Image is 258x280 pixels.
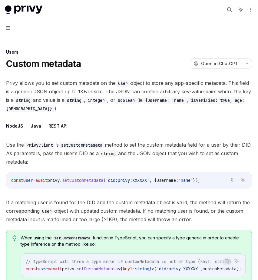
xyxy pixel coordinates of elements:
button: REST API [48,119,68,133]
button: NodeJS [6,119,23,133]
code: string [64,97,84,104]
span: user [23,178,33,183]
code: integer [85,97,107,104]
span: , { [149,178,157,183]
span: // TypeScript will throw a type error if customMetadata is not of type {key1: string} [26,259,232,264]
code: User [40,208,54,215]
button: Copy the contents from the code block [223,257,231,265]
code: setCustomMetadata [52,235,93,241]
span: user [38,266,48,272]
code: string [99,150,118,157]
span: When using the function in TypeScript, you can specify a type generic in order to enable type inf... [21,235,246,247]
span: key1 [123,266,132,272]
span: ); [236,266,241,272]
span: If a matching user is found for the DID and the custom metadata object is valid, the method will ... [6,198,252,224]
h1: Custom metadata [6,58,81,69]
span: username: [157,178,178,183]
span: 'did:privy:XXXXXX' [157,266,200,272]
span: privy [48,178,60,183]
span: const [26,266,38,272]
span: = [33,178,35,183]
span: Use the ’s method to set the custom metadata field for a user by their DID. As parameters, pass t... [6,141,252,166]
span: . [74,266,77,272]
code: boolean [115,97,137,104]
span: await [35,178,48,183]
span: }>( [149,266,157,272]
span: setCustomMetadata [77,266,118,272]
button: Java [31,119,41,133]
code: string [14,97,33,104]
code: setCustomMetadata [59,142,105,148]
span: 'name' [178,178,193,183]
span: await [50,266,62,272]
button: Copy the contents from the code block [229,176,237,184]
span: }); [193,178,200,183]
span: . [60,178,62,183]
code: PrivyClient [24,142,55,148]
span: <{ [118,266,123,272]
span: privy [62,266,74,272]
span: setCustomMetadata [62,178,103,183]
button: Ask AI [233,257,240,265]
button: Open in ChatGPT [190,58,242,69]
img: light logo [5,5,42,14]
span: = [48,266,50,272]
span: , [200,266,203,272]
span: 'did:privy:XXXXXX' [106,178,149,183]
button: Ask AI [239,176,247,184]
code: user [116,80,130,87]
div: Users [6,49,252,55]
span: : [132,266,135,272]
span: ( [103,178,106,183]
svg: Tip [12,235,17,241]
span: customMetadata [203,266,236,272]
span: string [135,266,149,272]
span: Privy allows you to set custom metadata on the object to store any app-specific metadata. This fi... [6,79,252,113]
span: const [11,178,23,183]
button: More actions [247,5,253,14]
span: Open in ChatGPT [201,61,238,67]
